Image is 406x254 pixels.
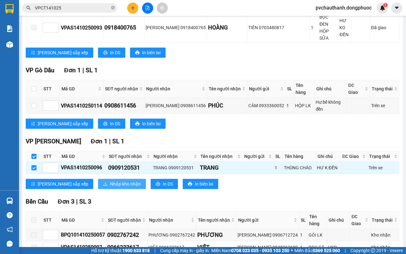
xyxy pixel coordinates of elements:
[160,247,210,254] span: Cung cấp máy in - giấy in:
[157,3,168,14] button: aim
[300,231,306,238] div: 1
[76,198,78,205] span: |
[142,3,153,14] button: file-add
[50,3,87,9] strong: ĐỒNG PHƯỚC
[104,101,143,110] div: 0908611456
[26,119,93,129] button: sort-ascending[PERSON_NAME] sắp xếp
[2,41,66,45] span: [PERSON_NAME]:
[108,163,151,172] div: 0909120531
[38,180,88,187] span: [PERSON_NAME] sắp xếp
[82,67,84,74] span: |
[61,164,106,172] div: VPAS1410250096
[103,98,145,114] td: 0908611456
[248,24,309,31] div: TIÊN 0703480817
[248,102,284,109] div: CẢM 0933360052
[127,3,138,14] button: plus
[156,182,160,187] span: printer
[196,229,237,241] td: PHƯƠNG
[103,13,145,43] td: 0918400765
[195,180,213,187] span: In biên lai
[319,14,337,42] div: BỌC ĐEN HỘP SỮA
[105,85,138,92] span: SĐT người nhận
[91,138,108,145] span: Đơn 1
[111,5,115,11] span: close-circle
[274,151,283,162] th: SL
[130,119,166,129] button: printerIn biên lai
[60,98,103,114] td: VPAS1410250114
[61,231,105,239] div: BPQ101410250057
[286,102,293,109] div: 1
[209,85,241,92] span: Tên người nhận
[103,121,108,127] span: printer
[62,217,100,224] span: Mã GD
[50,19,87,27] span: 01 Võ Văn Truyện, KP.1, Phường 2
[31,121,35,127] span: sort-ascending
[316,99,345,113] div: Hư bể không đền
[42,80,60,98] th: STT
[86,67,98,74] span: SL 1
[275,164,282,171] div: 1
[351,213,363,227] span: ĐC Giao
[244,153,267,160] span: Người gửi
[154,153,192,160] span: Người nhận
[98,48,125,58] button: printerIn DS
[146,24,206,31] div: [PERSON_NAME] 0918400765
[109,153,145,160] span: SĐT người nhận
[2,46,39,50] span: In ngày:
[149,217,190,224] span: Người nhận
[369,153,393,160] span: Trạng thái
[383,3,388,7] sup: 1
[313,248,340,253] strong: 0369 525 060
[309,231,326,238] div: GÓI LK
[130,48,166,58] button: printerIn biên lai
[35,4,110,11] input: Tìm tên, số ĐT hoặc mã đơn
[200,153,236,160] span: Tên người nhận
[61,24,102,32] div: VPAS1410250093
[135,50,140,55] span: printer
[317,164,339,171] div: HƯ K ĐỀN
[60,13,103,43] td: VPAS1410250093
[103,50,108,55] span: printer
[371,102,398,109] div: Trên xe
[26,67,55,74] span: VP Gò Dầu
[62,85,97,92] span: Mã GD
[107,162,152,174] td: 0909120531
[26,198,48,205] span: Bến Cầu
[315,80,346,98] th: Ghi chú
[339,17,350,38] div: HƯ KO ĐỀN
[107,243,146,252] div: 0966233617
[316,151,341,162] th: Ghi chú
[7,241,13,247] span: message
[17,34,78,39] span: -----------------------------------------
[148,231,195,238] div: PHƯƠNG 0902767242
[345,247,346,254] span: |
[153,164,198,171] div: TRANG 0909120531
[145,6,150,10] span: file-add
[207,13,247,43] td: HOÀNG
[14,46,39,50] span: 14:12:35 [DATE]
[42,212,60,229] th: STT
[371,24,398,31] div: Đã giao
[309,244,326,251] div: BỌC GT
[327,212,350,229] th: Ghi chú
[60,241,106,254] td: VPAS1410250097
[372,85,393,92] span: Trạng thái
[371,248,375,253] span: copyright
[50,28,78,32] span: Hotline: 19001152
[98,119,125,129] button: printerIn DS
[238,244,298,251] div: [PERSON_NAME] 0845962689
[211,247,289,254] span: Miền Nam
[142,120,160,127] span: In biên lai
[308,212,327,229] th: Tên hàng
[371,231,398,238] div: Kho nhận
[106,229,147,241] td: 0902767242
[371,244,398,251] div: Kho nhận
[2,4,30,32] img: logo
[50,10,85,18] span: Bến xe [GEOGRAPHIC_DATA]
[6,41,13,48] img: warehouse-icon
[112,138,124,145] span: SL 1
[110,120,120,127] span: In DS
[285,80,294,98] th: SL
[208,101,246,110] div: PHÚC
[135,121,140,127] span: printer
